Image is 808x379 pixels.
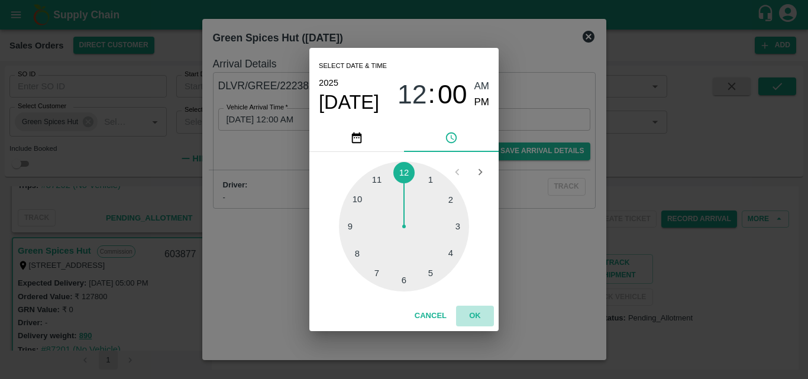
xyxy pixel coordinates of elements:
span: : [428,79,435,110]
button: OK [456,306,494,326]
button: 00 [438,79,467,110]
button: Open next view [469,161,492,183]
span: Select date & time [319,57,387,75]
button: 12 [397,79,427,110]
button: AM [474,79,490,95]
button: pick time [404,124,499,152]
button: [DATE] [319,90,379,114]
button: 2025 [319,75,338,90]
button: pick date [309,124,404,152]
button: Cancel [410,306,451,326]
button: PM [474,95,490,111]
